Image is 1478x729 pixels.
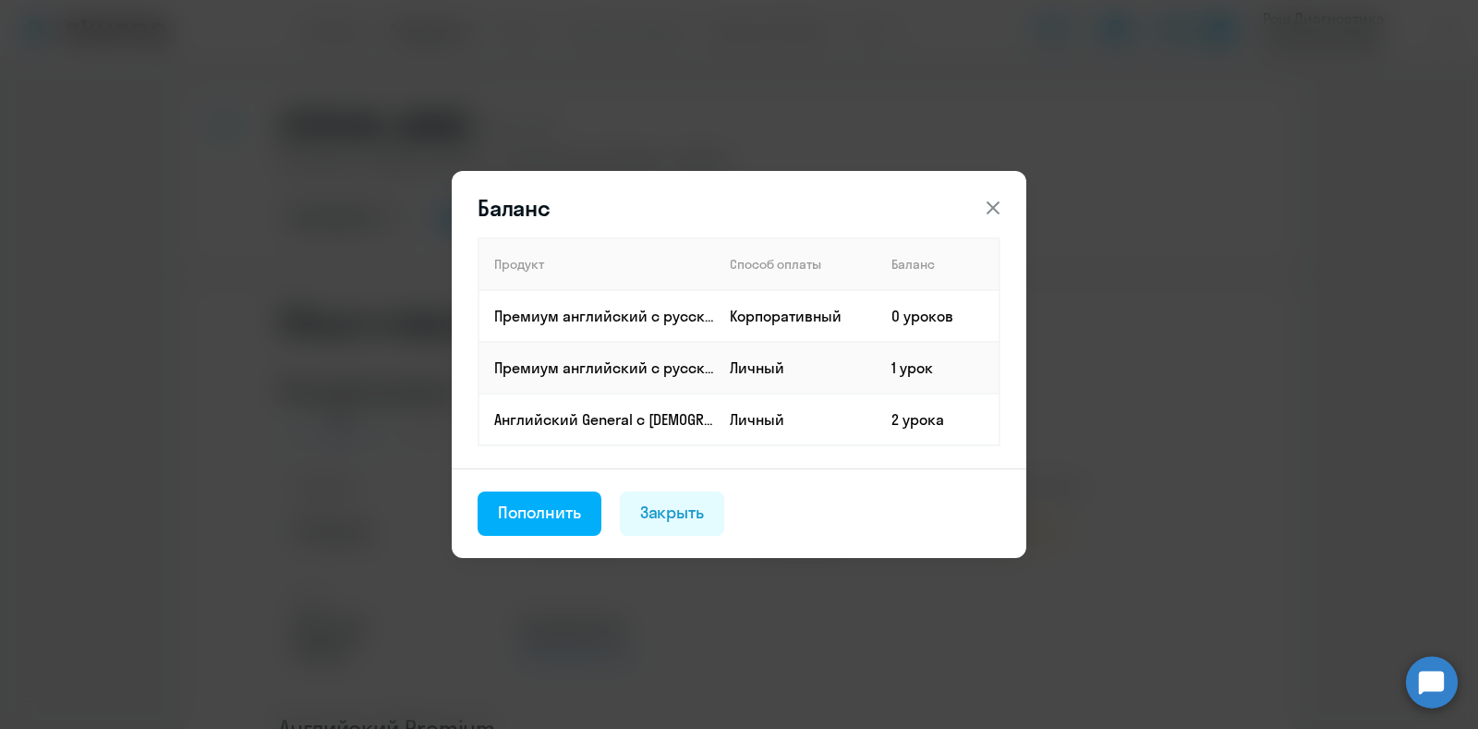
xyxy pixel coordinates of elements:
td: 1 урок [877,342,999,394]
div: Пополнить [498,501,581,525]
p: Премиум английский с русскоговорящим преподавателем [494,358,714,378]
td: Личный [715,342,877,394]
td: Корпоративный [715,290,877,342]
td: 0 уроков [877,290,999,342]
button: Пополнить [478,492,601,536]
th: Продукт [479,238,715,290]
td: 2 урока [877,394,999,445]
td: Личный [715,394,877,445]
div: Закрыть [640,501,705,525]
p: Английский General с [DEMOGRAPHIC_DATA] преподавателем [494,409,714,430]
p: Премиум английский с русскоговорящим преподавателем [494,306,714,326]
th: Баланс [877,238,999,290]
th: Способ оплаты [715,238,877,290]
header: Баланс [452,193,1026,223]
button: Закрыть [620,492,725,536]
